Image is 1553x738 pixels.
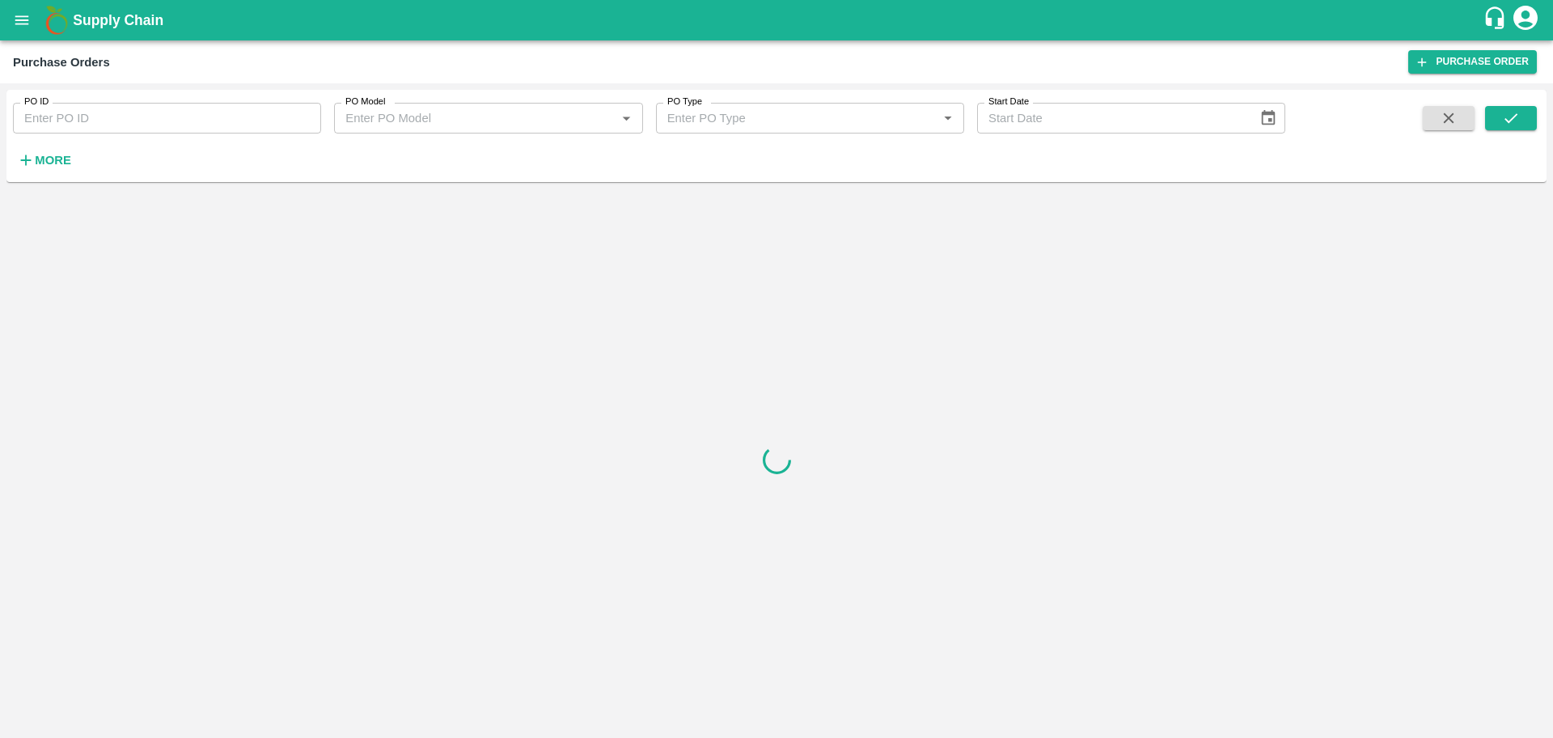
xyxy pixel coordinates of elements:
div: customer-support [1483,6,1511,35]
button: Open [937,108,958,129]
button: Open [616,108,637,129]
img: logo [40,4,73,36]
label: PO Model [345,95,386,108]
input: Enter PO Type [661,108,933,129]
input: Start Date [977,103,1246,134]
button: More [13,146,75,174]
b: Supply Chain [73,12,163,28]
strong: More [35,154,71,167]
label: PO Type [667,95,702,108]
label: Start Date [988,95,1029,108]
a: Supply Chain [73,9,1483,32]
label: PO ID [24,95,49,108]
button: Choose date [1253,103,1284,134]
div: Purchase Orders [13,52,110,73]
button: open drawer [3,2,40,39]
a: Purchase Order [1408,50,1537,74]
input: Enter PO ID [13,103,321,134]
input: Enter PO Model [339,108,611,129]
div: account of current user [1511,3,1540,37]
